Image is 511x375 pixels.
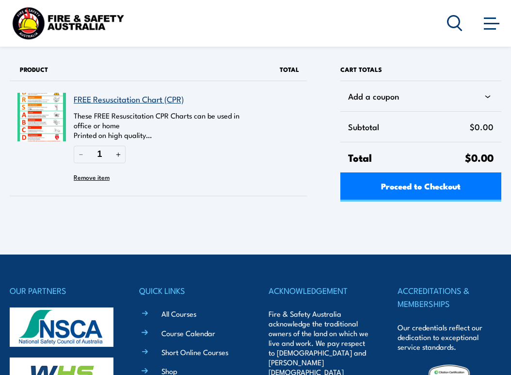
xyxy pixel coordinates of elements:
input: Quantity of FREE Resuscitation Chart (CPR) in your cart. [88,146,111,163]
img: nsca-logo-footer [10,307,113,347]
a: Course Calendar [161,328,215,338]
span: Total [348,150,465,165]
button: Reduce quantity of FREE Resuscitation Chart (CPR) [74,146,88,163]
div: Add a coupon [348,89,494,103]
p: These FREE Resuscitation CPR Charts can be used in office or home Printed on high quality… [74,111,251,140]
a: All Courses [161,308,196,319]
h4: QUICK LINKS [139,284,243,297]
span: $0.00 [470,119,494,134]
span: Subtotal [348,119,470,134]
a: Proceed to Checkout [340,172,501,202]
a: Short Online Courses [161,347,228,357]
h4: OUR PARTNERS [10,284,113,297]
h4: ACKNOWLEDGEMENT [269,284,372,297]
span: Proceed to Checkout [381,173,461,199]
button: Remove FREE Resuscitation Chart (CPR) from cart [74,170,110,184]
button: Increase quantity of FREE Resuscitation Chart (CPR) [111,146,126,163]
h2: Cart totals [340,58,501,81]
span: $0.00 [465,149,494,165]
span: Total [280,65,299,74]
a: FREE Resuscitation Chart (CPR) [74,93,184,105]
span: Product [20,65,48,74]
p: Our credentials reflect our dedication to exceptional service standards. [398,323,501,352]
h4: ACCREDITATIONS & MEMBERSHIPS [398,284,501,310]
img: FREE Resuscitation Chart - What are the 7 steps to CPR? [17,93,66,141]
